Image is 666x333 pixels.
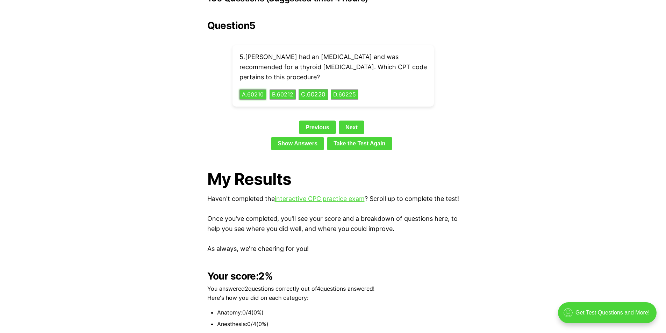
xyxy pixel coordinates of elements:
[207,194,459,204] p: Haven't completed the ? Scroll up to complete the test!
[339,121,364,134] a: Next
[299,121,336,134] a: Previous
[552,299,666,333] iframe: portal-trigger
[207,170,459,188] h1: My Results
[271,137,324,150] a: Show Answers
[331,89,358,100] button: D.60225
[327,137,392,150] a: Take the Test Again
[207,270,459,282] h2: Your score:
[207,294,459,303] p: Here's how you did on each category:
[299,89,328,100] button: C.60220
[207,214,459,234] p: Once you've completed, you'll see your score and a breakdown of questions here, to help you see w...
[258,270,273,282] b: 2 %
[207,244,459,254] p: As always, we're cheering for you!
[239,89,266,100] button: A.60210
[275,195,365,202] a: interactive CPC practice exam
[270,89,296,100] button: B.60212
[217,320,459,329] li: Anesthesia : 0 / 4 ( 0 %)
[207,284,459,294] p: You answered 2 questions correctly out of 4 questions answered!
[207,20,459,31] h2: Question 5
[217,308,459,317] li: Anatomy : 0 / 4 ( 0 %)
[239,52,427,82] p: 5 . [PERSON_NAME] had an [MEDICAL_DATA] and was recommended for a thyroid [MEDICAL_DATA]. Which C...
